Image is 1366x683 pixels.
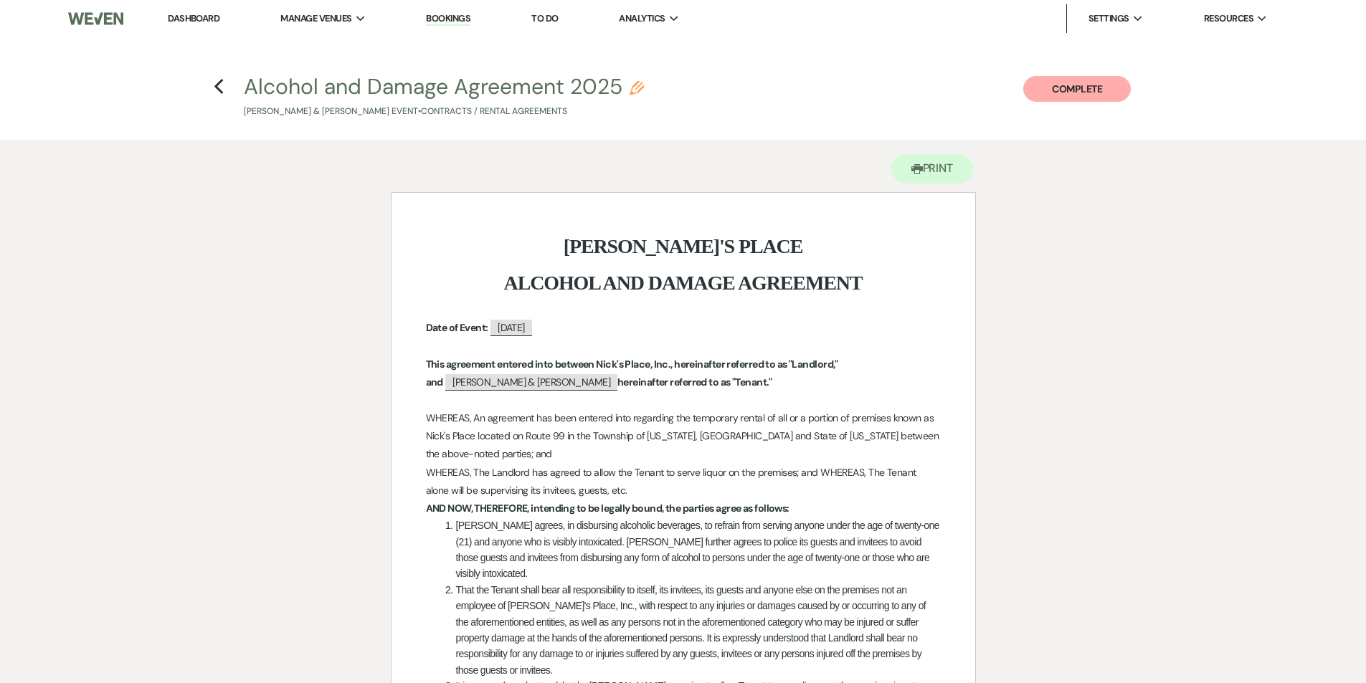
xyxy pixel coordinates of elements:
[891,154,974,183] button: Print
[244,76,644,118] button: Alcohol and Damage Agreement 2025[PERSON_NAME] & [PERSON_NAME] Event•Contracts / Rental Agreements
[426,321,488,334] strong: Date of Event:
[445,374,617,391] span: [PERSON_NAME] & [PERSON_NAME]
[619,11,665,26] span: Analytics
[426,466,919,497] span: WHEREAS, The Landlord has agreed to allow the Tenant to serve liquor on the premises; and WHEREAS...
[564,235,803,257] strong: [PERSON_NAME]'S PLACE
[617,376,772,388] strong: hereinafter referred to as "Tenant."
[1088,11,1129,26] span: Settings
[168,12,219,24] a: Dashboard
[1023,76,1131,102] button: Complete
[531,12,558,24] a: To Do
[244,105,644,118] p: [PERSON_NAME] & [PERSON_NAME] Event • Contracts / Rental Agreements
[504,272,863,294] strong: ALCOHOL AND DAMAGE AGREEMENT
[426,502,789,515] strong: AND NOW, THEREFORE, intending to be legally bound, the parties agree as follows:
[426,12,470,26] a: Bookings
[456,584,929,676] span: That the Tenant shall bear all responsibility to itself, its invitees, its guests and anyone else...
[426,376,443,388] strong: and
[426,358,838,371] strong: This agreement entered into between Nick's Place, Inc., hereinafter referred to as "Landlord,"
[490,320,532,336] span: [DATE]
[280,11,351,26] span: Manage Venues
[426,411,942,460] span: WHEREAS, An agreement has been entered into regarding the temporary rental of all or a portion of...
[456,520,942,579] span: [PERSON_NAME] agrees, in disbursing alcoholic beverages, to refrain from serving anyone under the...
[1204,11,1253,26] span: Resources
[68,4,123,34] img: Weven Logo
